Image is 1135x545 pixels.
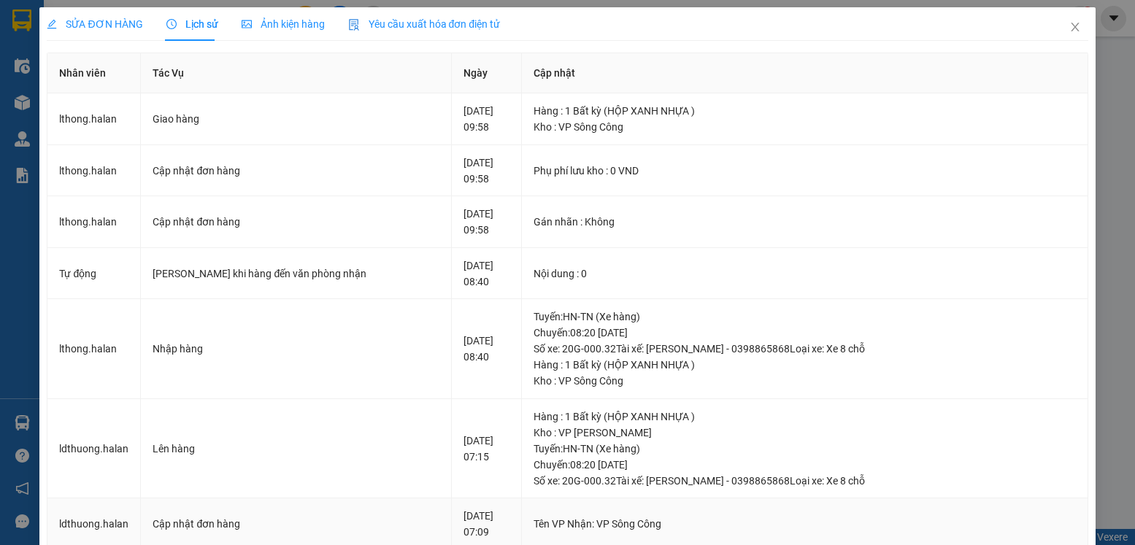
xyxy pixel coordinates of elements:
th: Cập nhật [522,53,1088,93]
div: Giao hàng [153,111,439,127]
span: SỬA ĐƠN HÀNG [47,18,142,30]
td: lthong.halan [47,93,141,145]
th: Ngày [452,53,523,93]
div: [DATE] 09:58 [463,206,510,238]
td: lthong.halan [47,299,141,399]
div: Hàng : 1 Bất kỳ (HỘP XANH NHỰA ) [534,409,1075,425]
div: Cập nhật đơn hàng [153,214,439,230]
div: [DATE] 07:15 [463,433,510,465]
td: Tự động [47,248,141,300]
div: Cập nhật đơn hàng [153,516,439,532]
span: clock-circle [166,19,177,29]
div: [DATE] 09:58 [463,103,510,135]
div: [DATE] 07:09 [463,508,510,540]
span: Lịch sử [166,18,218,30]
div: [DATE] 08:40 [463,333,510,365]
div: [DATE] 08:40 [463,258,510,290]
div: Tuyến : HN-TN (Xe hàng) Chuyến: 08:20 [DATE] Số xe: 20G-000.32 Tài xế: [PERSON_NAME] - 0398865868... [534,441,1075,489]
th: Tác Vụ [141,53,451,93]
td: lthong.halan [47,196,141,248]
span: Ảnh kiện hàng [242,18,325,30]
td: ldthuong.halan [47,399,141,499]
div: Cập nhật đơn hàng [153,163,439,179]
div: Hàng : 1 Bất kỳ (HỘP XANH NHỰA ) [534,357,1075,373]
span: Yêu cầu xuất hóa đơn điện tử [348,18,501,30]
div: Kho : VP Sông Công [534,119,1075,135]
div: Kho : VP [PERSON_NAME] [534,425,1075,441]
div: Tên VP Nhận: VP Sông Công [534,516,1075,532]
div: [PERSON_NAME] khi hàng đến văn phòng nhận [153,266,439,282]
div: Kho : VP Sông Công [534,373,1075,389]
div: Tuyến : HN-TN (Xe hàng) Chuyến: 08:20 [DATE] Số xe: 20G-000.32 Tài xế: [PERSON_NAME] - 0398865868... [534,309,1075,357]
div: Hàng : 1 Bất kỳ (HỘP XANH NHỰA ) [534,103,1075,119]
div: Nội dung : 0 [534,266,1075,282]
td: lthong.halan [47,145,141,197]
div: Lên hàng [153,441,439,457]
span: picture [242,19,252,29]
span: edit [47,19,57,29]
img: icon [348,19,360,31]
div: Nhập hàng [153,341,439,357]
th: Nhân viên [47,53,141,93]
div: [DATE] 09:58 [463,155,510,187]
span: close [1069,21,1081,33]
button: Close [1055,7,1096,48]
div: Gán nhãn : Không [534,214,1075,230]
div: Phụ phí lưu kho : 0 VND [534,163,1075,179]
